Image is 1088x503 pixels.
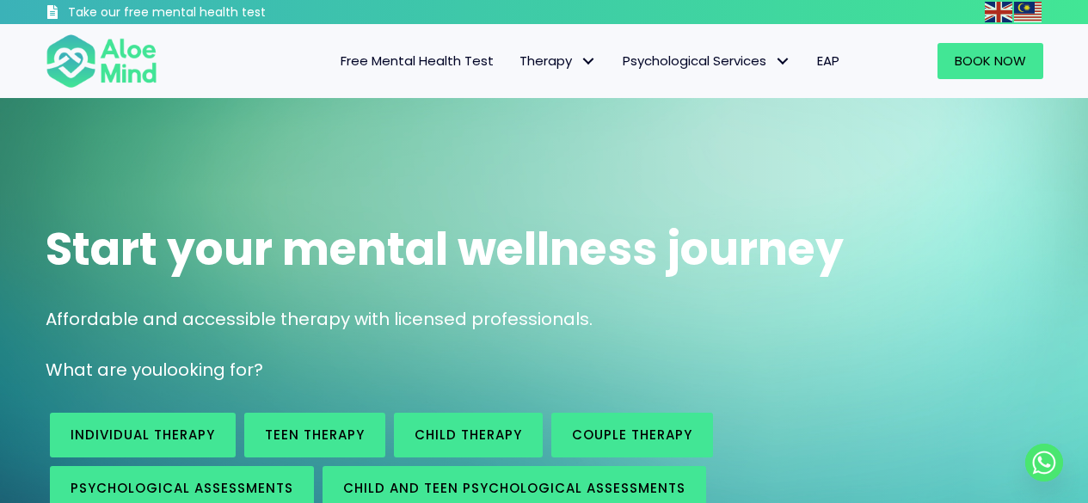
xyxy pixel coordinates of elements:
[955,52,1026,70] span: Book Now
[341,52,494,70] span: Free Mental Health Test
[576,49,601,74] span: Therapy: submenu
[71,426,215,444] span: Individual therapy
[163,358,263,382] span: looking for?
[68,4,358,21] h3: Take our free mental health test
[71,479,293,497] span: Psychological assessments
[343,479,685,497] span: Child and Teen Psychological assessments
[244,413,385,457] a: Teen Therapy
[937,43,1043,79] a: Book Now
[817,52,839,70] span: EAP
[804,43,852,79] a: EAP
[394,413,543,457] a: Child Therapy
[46,307,1043,332] p: Affordable and accessible therapy with licensed professionals.
[46,358,163,382] span: What are you
[985,2,1012,22] img: en
[180,43,852,79] nav: Menu
[265,426,365,444] span: Teen Therapy
[623,52,791,70] span: Psychological Services
[519,52,597,70] span: Therapy
[1014,2,1043,21] a: Malay
[50,413,236,457] a: Individual therapy
[46,218,844,280] span: Start your mental wellness journey
[771,49,796,74] span: Psychological Services: submenu
[46,4,358,24] a: Take our free mental health test
[610,43,804,79] a: Psychological ServicesPsychological Services: submenu
[507,43,610,79] a: TherapyTherapy: submenu
[1025,444,1063,482] a: Whatsapp
[572,426,692,444] span: Couple therapy
[46,33,157,89] img: Aloe mind Logo
[328,43,507,79] a: Free Mental Health Test
[1014,2,1042,22] img: ms
[985,2,1014,21] a: English
[415,426,522,444] span: Child Therapy
[551,413,713,457] a: Couple therapy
